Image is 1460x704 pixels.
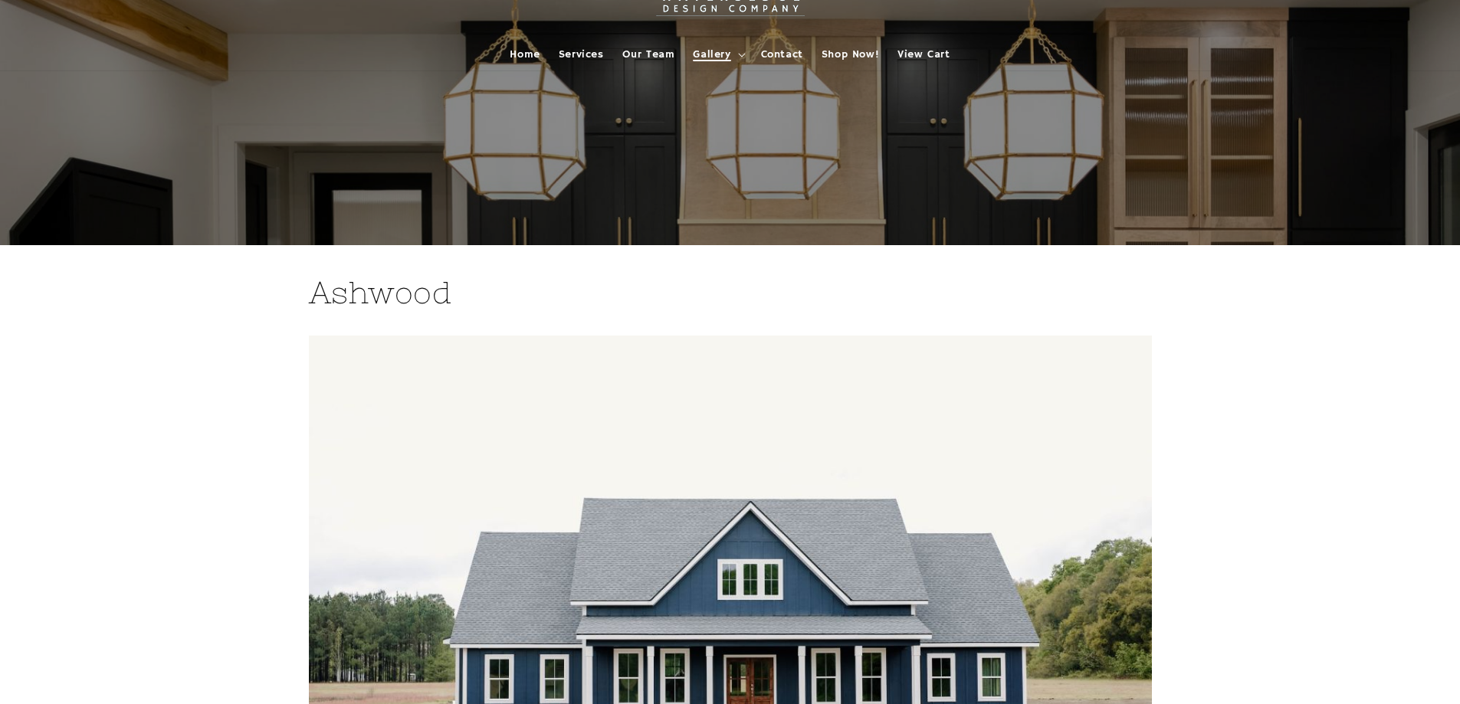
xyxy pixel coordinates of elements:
a: Shop Now! [812,38,888,70]
summary: Gallery [684,38,751,70]
a: Home [500,38,549,70]
span: Shop Now! [822,47,879,61]
a: View Cart [888,38,959,70]
span: Gallery [693,47,730,61]
span: Home [510,47,540,61]
span: Our Team [622,47,675,61]
a: Contact [752,38,812,70]
span: Services [559,47,604,61]
span: Contact [761,47,803,61]
a: Services [550,38,613,70]
span: View Cart [897,47,950,61]
h2: Ashwood [309,273,1152,313]
a: Our Team [613,38,684,70]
